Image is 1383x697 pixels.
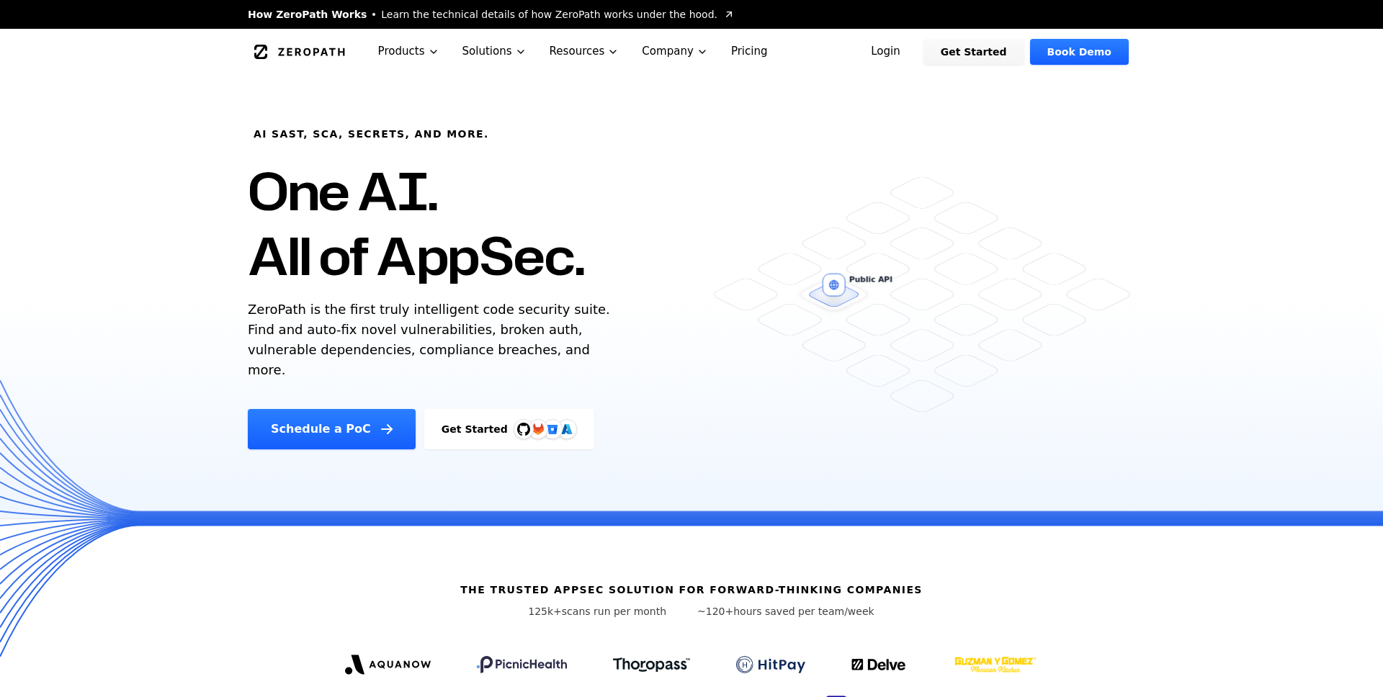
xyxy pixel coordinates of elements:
p: scans run per month [509,604,686,619]
button: Solutions [451,29,538,74]
span: ~120+ [697,606,733,617]
a: Schedule a PoC [248,409,416,449]
a: Get Started [923,39,1024,65]
h6: The Trusted AppSec solution for forward-thinking companies [460,583,923,597]
img: Azure [561,423,573,435]
img: GitLab [524,415,552,444]
a: Book Demo [1030,39,1129,65]
img: GitHub [517,423,530,436]
span: Learn the technical details of how ZeroPath works under the hood. [381,7,717,22]
button: Resources [538,29,631,74]
img: GYG [953,647,1038,682]
a: Login [854,39,918,65]
span: How ZeroPath Works [248,7,367,22]
img: Thoropass [613,657,690,672]
a: How ZeroPath WorksLearn the technical details of how ZeroPath works under the hood. [248,7,735,22]
nav: Global [230,29,1152,74]
span: 125k+ [528,606,562,617]
h1: One AI. All of AppSec. [248,158,584,288]
p: hours saved per team/week [697,604,874,619]
p: ZeroPath is the first truly intelligent code security suite. Find and auto-fix novel vulnerabilit... [248,300,617,380]
h6: AI SAST, SCA, Secrets, and more. [254,127,489,141]
a: Pricing [720,29,779,74]
button: Company [630,29,720,74]
svg: Bitbucket [545,421,560,437]
a: Get StartedGitHubGitLabAzure [424,409,594,449]
button: Products [367,29,451,74]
